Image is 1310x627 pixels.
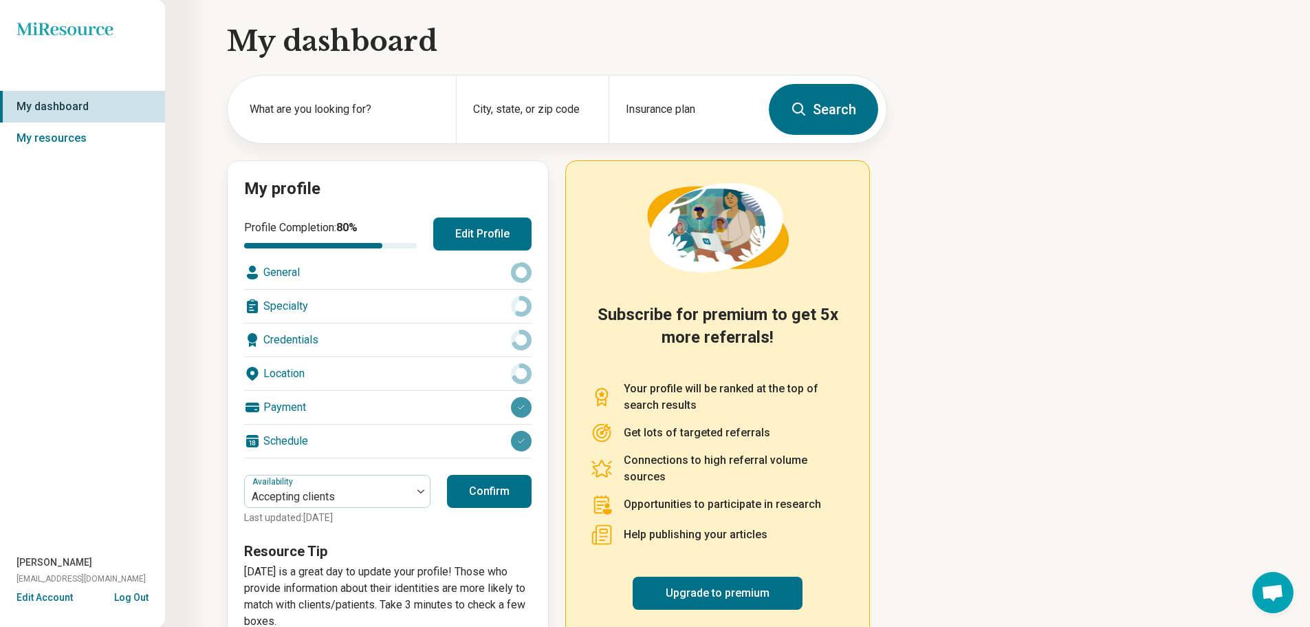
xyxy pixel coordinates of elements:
[244,256,532,289] div: General
[433,217,532,251] button: Edit Profile
[244,425,532,458] div: Schedule
[1252,572,1293,613] div: Open chat
[336,221,358,234] span: 80 %
[624,527,767,543] p: Help publishing your articles
[624,496,821,513] p: Opportunities to participate in research
[17,573,146,585] span: [EMAIL_ADDRESS][DOMAIN_NAME]
[17,555,92,570] span: [PERSON_NAME]
[244,220,417,248] div: Profile Completion:
[447,475,532,508] button: Confirm
[114,591,149,602] button: Log Out
[624,452,844,485] p: Connections to high referral volume sources
[244,290,532,323] div: Specialty
[17,591,73,605] button: Edit Account
[624,425,770,441] p: Get lots of targeted referrals
[244,391,532,424] div: Payment
[633,577,803,610] a: Upgrade to premium
[252,477,296,487] label: Availability
[244,357,532,390] div: Location
[591,304,844,364] h2: Subscribe for premium to get 5x more referrals!
[624,381,844,414] p: Your profile will be ranked at the top of search results
[244,511,430,525] p: Last updated: [DATE]
[227,22,887,61] h1: My dashboard
[244,323,532,357] div: Credentials
[244,542,532,561] h3: Resource Tip
[769,84,878,135] button: Search
[244,178,532,201] h2: My profile
[250,101,439,118] label: What are you looking for?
